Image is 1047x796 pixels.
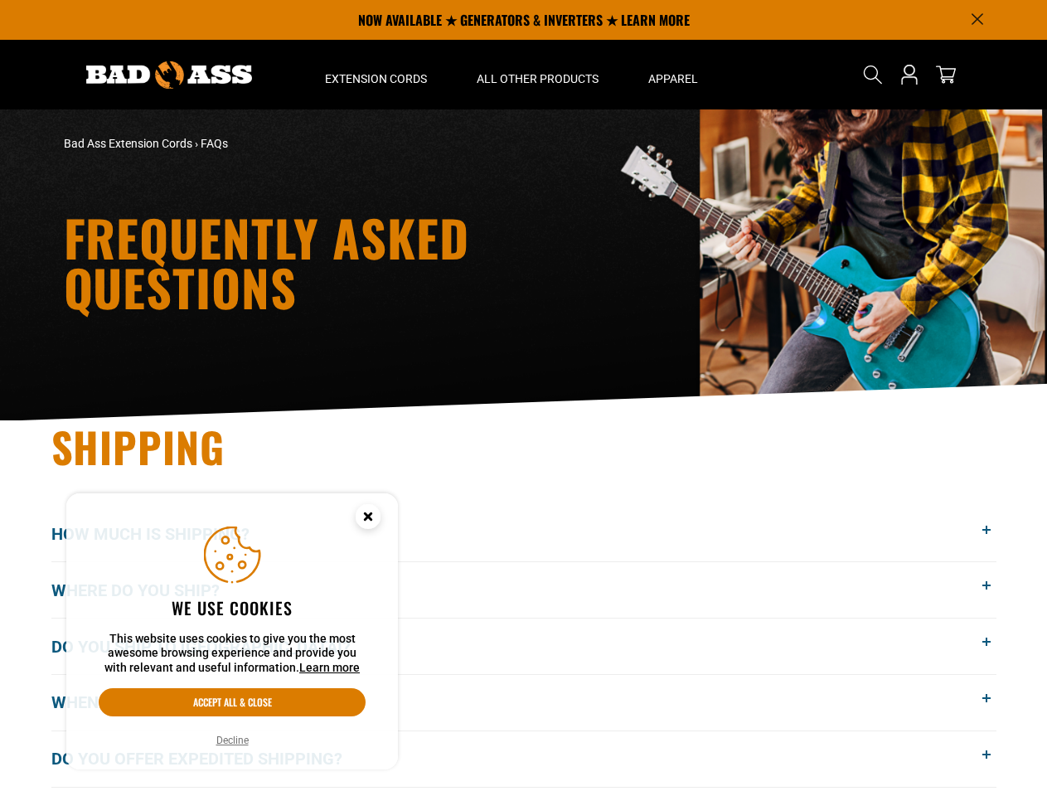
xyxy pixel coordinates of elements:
nav: breadcrumbs [64,135,669,153]
button: Decline [211,732,254,749]
h1: Frequently Asked Questions [64,212,669,312]
span: Do you offer expedited shipping? [51,746,367,771]
span: Where do you ship? [51,578,245,603]
summary: Apparel [623,40,723,109]
button: Where do you ship? [51,562,996,618]
summary: All Other Products [452,40,623,109]
span: Extension Cords [325,71,427,86]
span: Apparel [648,71,698,86]
img: Bad Ass Extension Cords [86,61,252,89]
p: This website uses cookies to give you the most awesome browsing experience and provide you with r... [99,632,366,676]
span: Do you ship to [GEOGRAPHIC_DATA]? [51,634,376,659]
span: FAQs [201,137,228,150]
span: › [195,137,198,150]
button: Do you offer expedited shipping? [51,731,996,787]
a: Bad Ass Extension Cords [64,137,192,150]
span: Shipping [51,415,225,477]
h2: We use cookies [99,597,366,619]
summary: Extension Cords [300,40,452,109]
summary: Search [860,61,886,88]
span: All Other Products [477,71,599,86]
button: When will my order get here? [51,675,996,730]
button: Accept all & close [99,688,366,716]
button: How much is shipping? [51,507,996,562]
button: Do you ship to [GEOGRAPHIC_DATA]? [51,619,996,674]
aside: Cookie Consent [66,493,398,770]
span: When will my order get here? [51,690,339,715]
span: How much is shipping? [51,522,274,546]
a: Learn more [299,661,360,674]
